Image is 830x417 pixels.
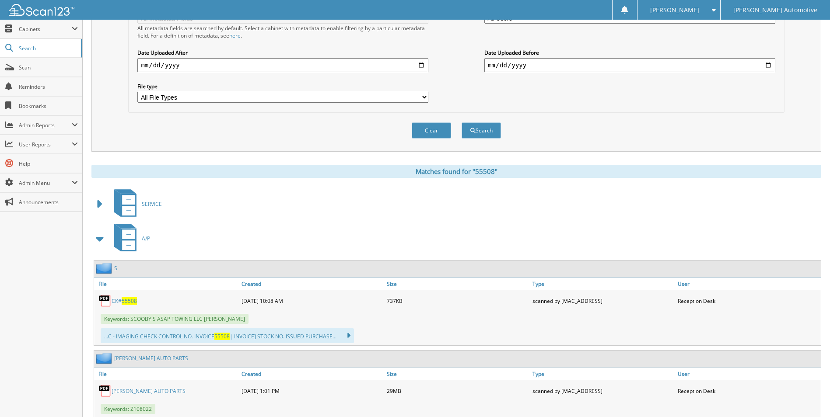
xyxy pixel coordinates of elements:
[19,83,78,90] span: Reminders
[530,382,676,400] div: scanned by [MAC_ADDRESS]
[19,160,78,167] span: Help
[530,292,676,309] div: scanned by [MAC_ADDRESS]
[94,368,239,380] a: File
[137,83,428,90] label: File type
[786,375,830,417] iframe: Chat Widget
[650,7,699,13] span: [PERSON_NAME]
[96,353,114,364] img: folder2.png
[137,24,428,39] div: All metadata fields are searched by default. Select a cabinet with metadata to enable filtering b...
[114,264,117,272] a: S
[239,382,385,400] div: [DATE] 1:01 PM
[137,49,428,56] label: Date Uploaded After
[385,292,530,309] div: 737KB
[484,49,775,56] label: Date Uploaded Before
[101,314,249,324] span: Keywords: SCOOBY'S ASAP TOWING LLC [PERSON_NAME]
[101,404,155,414] span: Keywords: Z108022
[462,122,501,139] button: Search
[109,221,150,256] a: A/P
[112,297,137,305] a: CK#55508
[91,165,821,178] div: Matches found for "55508"
[19,64,78,71] span: Scan
[239,278,385,290] a: Created
[385,278,530,290] a: Size
[676,368,821,380] a: User
[239,368,385,380] a: Created
[112,387,186,395] a: [PERSON_NAME] AUTO PARTS
[385,382,530,400] div: 29MB
[142,200,162,208] span: SERVICE
[530,368,676,380] a: Type
[142,235,150,242] span: A/P
[109,187,162,221] a: SERVICE
[239,292,385,309] div: [DATE] 10:08 AM
[137,58,428,72] input: start
[19,141,72,148] span: User Reports
[19,179,72,187] span: Admin Menu
[19,122,72,129] span: Admin Reports
[114,354,188,362] a: [PERSON_NAME] AUTO PARTS
[19,198,78,206] span: Announcements
[101,328,354,343] div: ...C - IMAGING CHECK CONTROL NO. INVOICE | INVOICE] STOCK NO. ISSUED PURCHASE...
[214,333,230,340] span: 55508
[19,25,72,33] span: Cabinets
[229,32,241,39] a: here
[676,382,821,400] div: Reception Desk
[122,297,137,305] span: 55508
[96,263,114,274] img: folder2.png
[19,45,77,52] span: Search
[530,278,676,290] a: Type
[676,278,821,290] a: User
[733,7,817,13] span: [PERSON_NAME] Automotive
[484,58,775,72] input: end
[94,278,239,290] a: File
[385,368,530,380] a: Size
[98,294,112,307] img: PDF.png
[19,102,78,110] span: Bookmarks
[676,292,821,309] div: Reception Desk
[412,122,451,139] button: Clear
[98,384,112,397] img: PDF.png
[9,4,74,16] img: scan123-logo-white.svg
